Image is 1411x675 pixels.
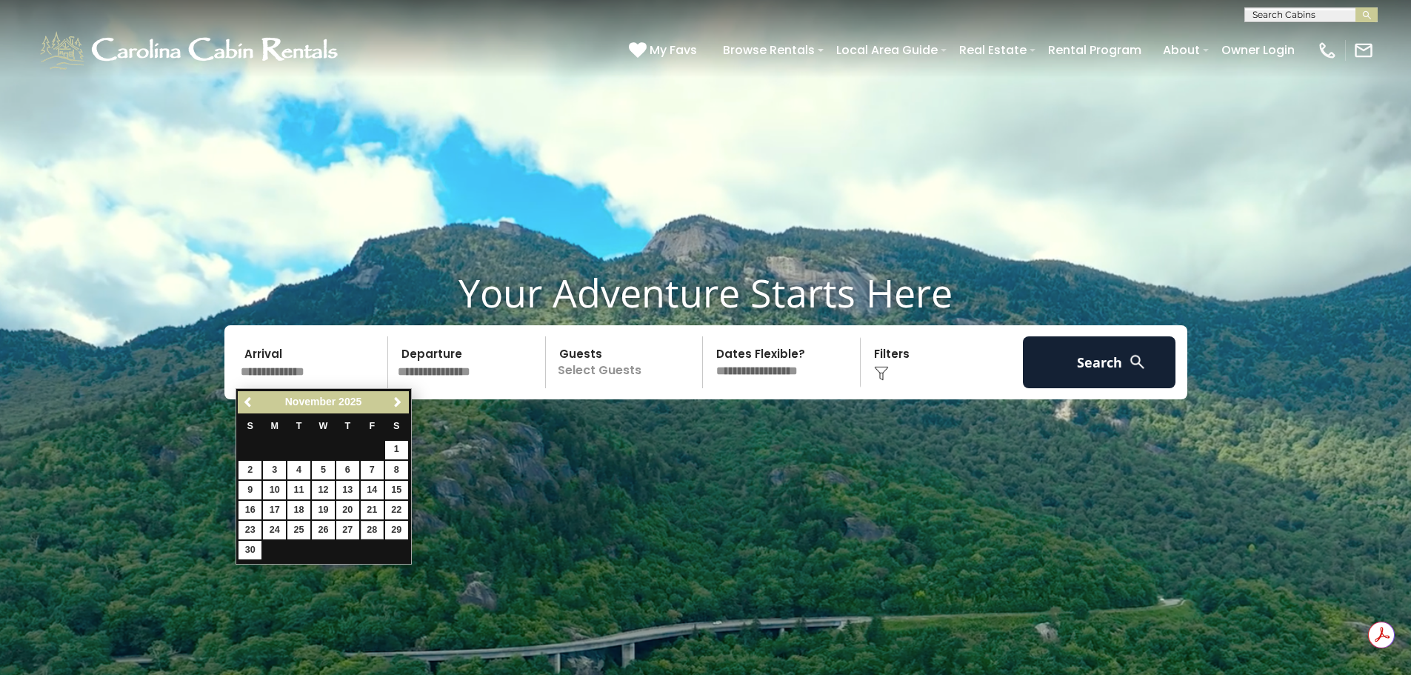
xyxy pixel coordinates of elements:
[629,41,701,60] a: My Favs
[285,396,336,408] span: November
[385,441,408,459] a: 1
[263,461,286,479] a: 3
[238,461,261,479] a: 2
[1317,40,1338,61] img: phone-regular-white.png
[361,461,384,479] a: 7
[385,501,408,519] a: 22
[874,366,889,381] img: filter--v1.png
[287,481,310,499] a: 11
[1041,37,1149,63] a: Rental Program
[319,421,328,431] span: Wednesday
[1214,37,1302,63] a: Owner Login
[1155,37,1207,63] a: About
[238,521,261,539] a: 23
[238,541,261,559] a: 30
[312,521,335,539] a: 26
[263,501,286,519] a: 17
[238,481,261,499] a: 9
[336,461,359,479] a: 6
[336,521,359,539] a: 27
[385,461,408,479] a: 8
[1353,40,1374,61] img: mail-regular-white.png
[338,396,361,408] span: 2025
[243,396,255,408] span: Previous
[385,481,408,499] a: 15
[385,521,408,539] a: 29
[361,481,384,499] a: 14
[361,521,384,539] a: 28
[263,521,286,539] a: 24
[952,37,1034,63] a: Real Estate
[312,481,335,499] a: 12
[263,481,286,499] a: 10
[247,421,253,431] span: Sunday
[369,421,375,431] span: Friday
[312,501,335,519] a: 19
[715,37,822,63] a: Browse Rentals
[287,461,310,479] a: 4
[1023,336,1176,388] button: Search
[650,41,697,59] span: My Favs
[389,393,407,412] a: Next
[312,461,335,479] a: 5
[37,28,344,73] img: White-1-1-2.png
[287,501,310,519] a: 18
[238,501,261,519] a: 16
[336,501,359,519] a: 20
[270,421,278,431] span: Monday
[392,396,404,408] span: Next
[296,421,302,431] span: Tuesday
[829,37,945,63] a: Local Area Guide
[1128,353,1147,371] img: search-regular-white.png
[239,393,258,412] a: Previous
[361,501,384,519] a: 21
[336,481,359,499] a: 13
[550,336,703,388] p: Select Guests
[287,521,310,539] a: 25
[393,421,399,431] span: Saturday
[345,421,351,431] span: Thursday
[11,270,1400,316] h1: Your Adventure Starts Here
